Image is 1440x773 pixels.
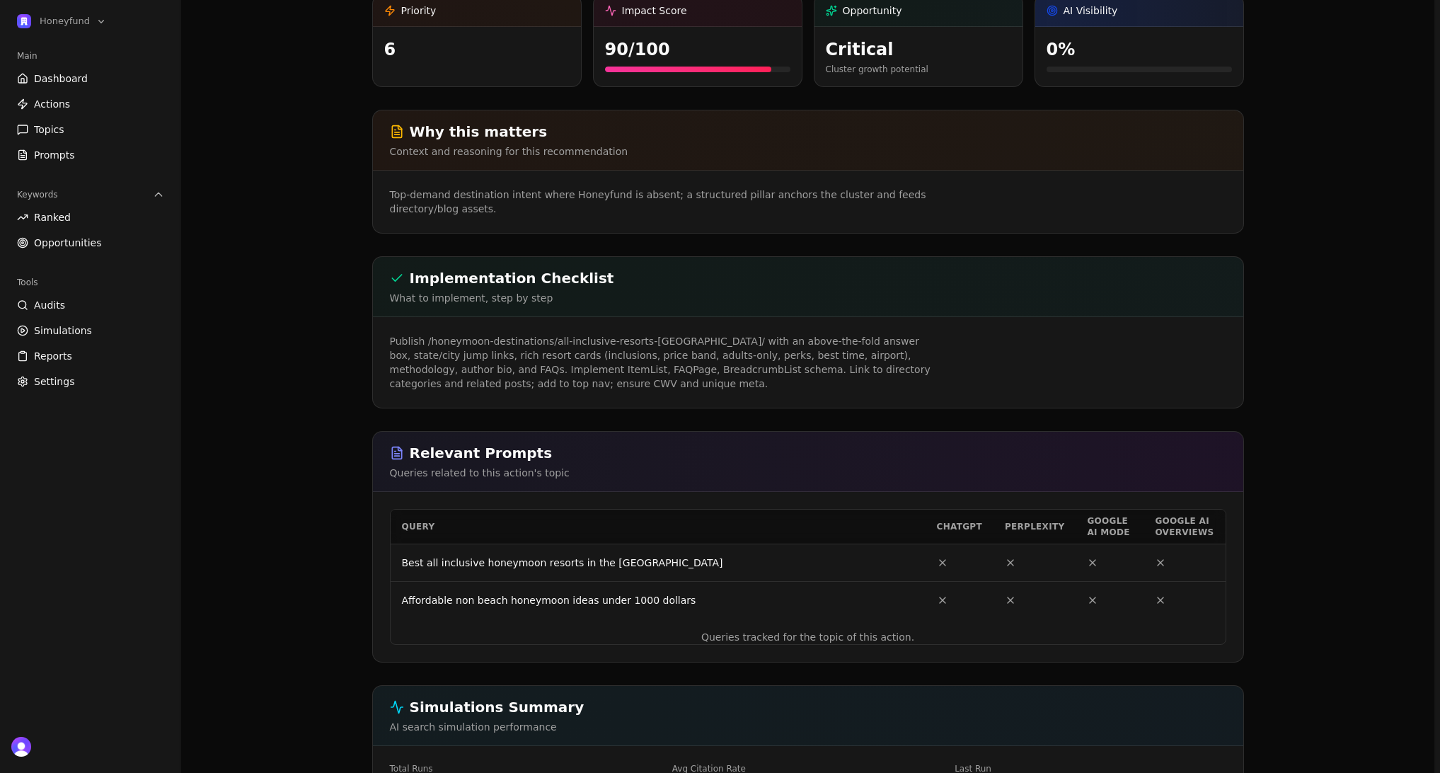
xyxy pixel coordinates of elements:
div: Tools [11,271,170,294]
a: Reports [11,345,170,367]
p: Context and reasoning for this recommendation [390,144,1226,159]
th: Google AI overviews [1144,510,1225,544]
th: ChatGPT [926,510,993,544]
p: What to implement, step by step [390,291,1226,305]
div: Main [11,45,170,67]
a: Settings [11,370,170,393]
a: Opportunities [11,231,170,254]
button: Open organization switcher [11,11,113,31]
span: Actions [34,97,70,111]
div: 6 [384,38,570,61]
a: Simulations [11,319,170,342]
p: AI search simulation performance [390,720,1226,734]
a: Topics [11,118,170,141]
caption: Queries tracked for the topic of this action. [391,630,1226,644]
a: Actions [11,93,170,115]
p: Queries related to this action's topic [390,466,1226,480]
span: Opportunity [843,4,902,18]
button: Keywords [11,183,170,206]
a: Prompts [11,144,170,166]
button: Open user button [11,737,31,757]
a: Best all inclusive honeymoon resorts in the [GEOGRAPHIC_DATA] [402,557,723,568]
h2: Why this matters [390,122,1226,142]
span: Topics [34,122,64,137]
div: critical [826,38,1011,61]
h2: Simulations Summary [390,697,1226,717]
th: Google AI mode [1076,510,1144,544]
span: Opportunities [34,236,102,250]
p: Cluster growth potential [826,64,1011,75]
span: Honeyfund [40,15,90,28]
h2: Relevant Prompts [390,443,1226,463]
a: Affordable non beach honeymoon ideas under 1000 dollars [402,595,696,606]
img: 's logo [11,737,31,757]
span: Audits [34,298,65,312]
span: Ranked [34,210,71,224]
span: Prompts [34,148,75,162]
span: Impact Score [622,4,687,18]
span: AI Visibility [1064,4,1118,18]
a: Audits [11,294,170,316]
div: 0 % [1047,38,1232,61]
a: Dashboard [11,67,170,90]
p: Publish /honeymoon-destinations/all-inclusive-resorts-[GEOGRAPHIC_DATA]/ with an above-the-fold a... [390,334,933,391]
h2: Implementation Checklist [390,268,1226,288]
p: Top-demand destination intent where Honeyfund is absent; a structured pillar anchors the cluster ... [390,188,933,216]
th: Query [391,510,926,544]
a: Ranked [11,206,170,229]
div: 90 /100 [605,38,790,61]
span: Dashboard [34,71,88,86]
span: Simulations [34,323,92,338]
span: Priority [401,4,437,18]
th: Perplexity [993,510,1076,544]
span: Settings [34,374,74,389]
img: Honeyfund [17,14,31,28]
span: Reports [34,349,72,363]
